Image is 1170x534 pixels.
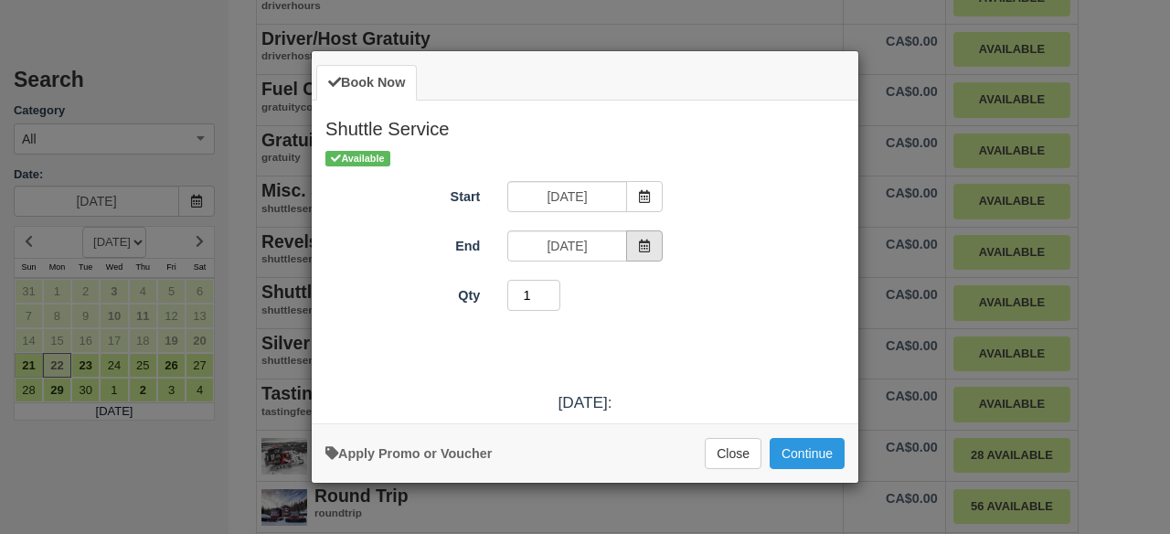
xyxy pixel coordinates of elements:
[312,181,494,207] label: Start
[312,101,858,148] h2: Shuttle Service
[325,446,492,461] a: Apply Voucher
[705,438,761,469] button: Close
[312,230,494,256] label: End
[312,280,494,305] label: Qty
[325,151,390,166] span: Available
[770,438,845,469] button: Add to Booking
[316,65,417,101] a: Book Now
[312,101,858,414] div: Item Modal
[312,391,858,414] div: [DATE]:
